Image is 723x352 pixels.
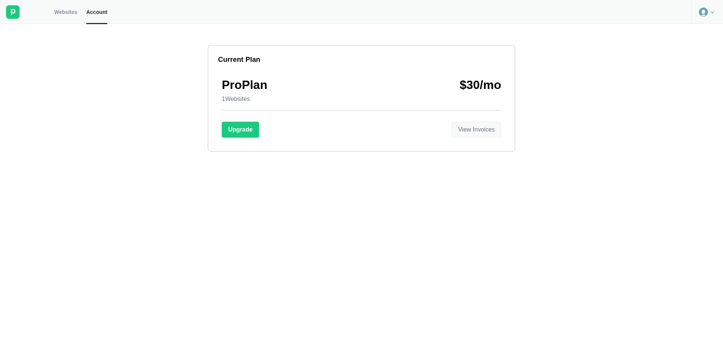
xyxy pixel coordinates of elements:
[218,55,260,64] h3: Current Plan
[54,9,77,15] span: Websites
[222,78,267,92] h1: Pro Plan
[458,126,495,133] div: View Invoices
[228,126,253,133] div: Upgrade
[460,78,501,92] h1: $ 30 /mo
[222,122,259,138] button: Upgrade
[451,122,501,138] button: View Invoices
[222,96,267,103] p: 1 Websites
[86,9,107,15] span: Account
